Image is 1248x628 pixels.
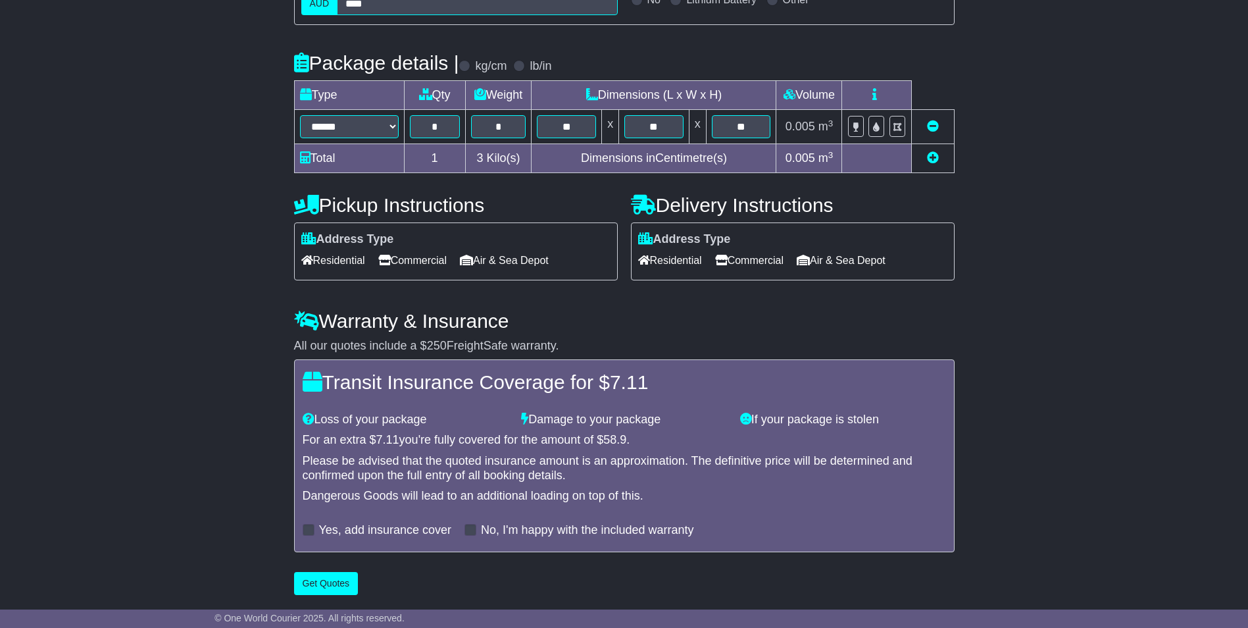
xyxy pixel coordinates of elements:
[296,413,515,427] div: Loss of your package
[715,250,784,271] span: Commercial
[818,120,834,133] span: m
[460,250,549,271] span: Air & Sea Depot
[514,413,734,427] div: Damage to your package
[294,52,459,74] h4: Package details |
[689,110,706,144] td: x
[476,151,483,165] span: 3
[828,118,834,128] sup: 3
[465,144,532,173] td: Kilo(s)
[481,523,694,538] label: No, I'm happy with the included warranty
[294,144,404,173] td: Total
[610,371,648,393] span: 7.11
[734,413,953,427] div: If your package is stolen
[301,232,394,247] label: Address Type
[303,454,946,483] div: Please be advised that the quoted insurance amount is an approximation. The definitive price will...
[294,310,955,332] h4: Warranty & Insurance
[797,250,886,271] span: Air & Sea Depot
[603,433,626,446] span: 58.9
[927,120,939,133] a: Remove this item
[301,250,365,271] span: Residential
[786,151,815,165] span: 0.005
[294,572,359,595] button: Get Quotes
[294,339,955,353] div: All our quotes include a $ FreightSafe warranty.
[376,433,399,446] span: 7.11
[638,250,702,271] span: Residential
[530,59,551,74] label: lb/in
[404,144,465,173] td: 1
[532,81,776,110] td: Dimensions (L x W x H)
[927,151,939,165] a: Add new item
[378,250,447,271] span: Commercial
[776,81,842,110] td: Volume
[818,151,834,165] span: m
[828,150,834,160] sup: 3
[475,59,507,74] label: kg/cm
[427,339,447,352] span: 250
[294,194,618,216] h4: Pickup Instructions
[294,81,404,110] td: Type
[303,489,946,504] div: Dangerous Goods will lead to an additional loading on top of this.
[631,194,955,216] h4: Delivery Instructions
[319,523,451,538] label: Yes, add insurance cover
[404,81,465,110] td: Qty
[303,433,946,448] div: For an extra $ you're fully covered for the amount of $ .
[786,120,815,133] span: 0.005
[303,371,946,393] h4: Transit Insurance Coverage for $
[532,144,776,173] td: Dimensions in Centimetre(s)
[602,110,619,144] td: x
[638,232,731,247] label: Address Type
[465,81,532,110] td: Weight
[214,613,405,623] span: © One World Courier 2025. All rights reserved.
